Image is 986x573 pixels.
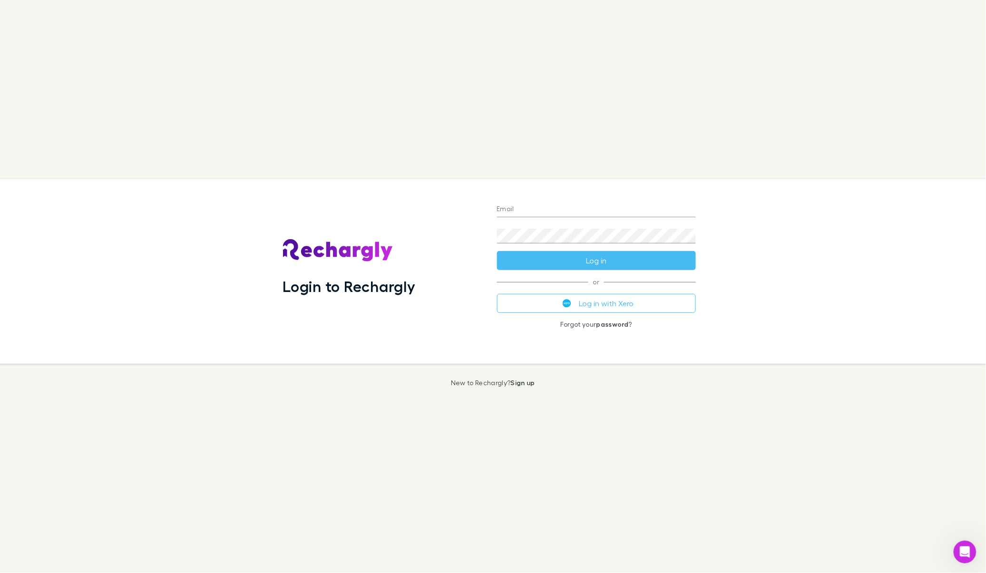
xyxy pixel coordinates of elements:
p: New to Rechargly? [451,379,535,387]
p: Forgot your ? [497,320,696,328]
button: Log in with Xero [497,294,696,313]
a: password [596,320,629,328]
h1: Login to Rechargly [283,277,416,295]
img: Rechargly's Logo [283,239,393,262]
a: Sign up [511,379,535,387]
img: Xero's logo [563,299,571,308]
iframe: Intercom live chat [954,541,976,563]
button: Log in [497,251,696,270]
